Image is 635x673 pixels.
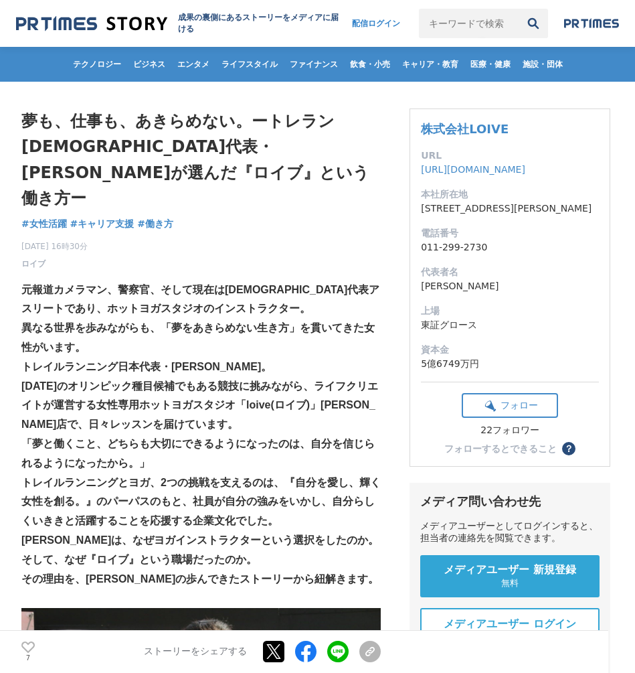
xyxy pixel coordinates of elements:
[421,279,599,293] dd: [PERSON_NAME]
[339,9,414,38] a: 配信ログイン
[68,47,126,82] a: テクノロジー
[420,555,600,597] a: メディアユーザー 新規登録 無料
[21,361,272,372] strong: トレイルランニング日本代表・[PERSON_NAME]。
[465,47,516,82] a: 医療・健康
[21,258,46,270] a: ロイブ
[564,18,619,29] img: prtimes
[420,520,600,544] div: メディアユーザーとしてログインすると、担当者の連絡先を閲覧できます。
[21,108,381,212] h1: 夢も、仕事も、あきらめない。ートレラン[DEMOGRAPHIC_DATA]代表・[PERSON_NAME]が選んだ『ロイブ』という働き方ー
[465,59,516,70] span: 医療・健康
[444,444,557,453] div: フォローするとできること
[216,47,283,82] a: ライフスタイル
[421,188,599,202] dt: 本社所在地
[284,59,343,70] span: ファイナンス
[70,218,134,230] span: #キャリア支援
[21,322,375,353] strong: 異なる世界を歩みながらも、「夢をあきらめない生き方」を貫いてきた女性がいます。
[21,240,88,252] span: [DATE] 16時30分
[564,444,573,453] span: ？
[16,15,167,33] img: 成果の裏側にあるストーリーをメディアに届ける
[444,563,576,577] span: メディアユーザー 新規登録
[21,554,257,565] strong: そして、なぜ『ロイブ』という職場だったのか。
[21,438,375,469] strong: 「夢と働くこと、どちらも大切にできるようになったのは、自分を信じられるようになったから。」
[68,59,126,70] span: テクノロジー
[421,122,509,136] a: 株式会社LOIVE
[345,59,395,70] span: 飲食・小売
[421,304,599,318] dt: 上場
[517,47,568,82] a: 施設・団体
[172,47,215,82] a: エンタメ
[21,217,67,231] a: #女性活躍
[420,608,600,653] a: メディアユーザー ログイン 既に登録済みの方はこちら
[421,226,599,240] dt: 電話番号
[216,59,283,70] span: ライフスタイル
[345,47,395,82] a: 飲食・小売
[21,534,379,546] strong: [PERSON_NAME]は、なぜヨガインストラクターという選択をしたのか。
[421,149,599,163] dt: URL
[421,240,599,254] dd: 011-299-2730
[21,218,67,230] span: #女性活躍
[137,217,173,231] a: #働き方
[21,380,378,431] strong: [DATE]のオリンピック種目候補でもある競技に挑みながら、ライフクリエイトが運営する女性専用ホットヨガスタジオ「loive(ロイブ)」[PERSON_NAME]店で、日々レッスンを届けています。
[419,9,519,38] input: キーワードで検索
[178,12,339,35] h2: 成果の裏側にあるストーリーをメディアに届ける
[397,59,464,70] span: キャリア・教育
[444,617,576,631] span: メディアユーザー ログイン
[21,655,35,662] p: 7
[16,12,339,35] a: 成果の裏側にあるストーリーをメディアに届ける 成果の裏側にあるストーリーをメディアに届ける
[421,343,599,357] dt: 資本金
[128,59,171,70] span: ビジネス
[421,357,599,371] dd: 5億6749万円
[21,284,379,315] strong: 元報道カメラマン、警察官、そして現在は[DEMOGRAPHIC_DATA]代表アスリートであり、ホットヨガスタジオのインストラクター。
[397,47,464,82] a: キャリア・教育
[144,646,247,658] p: ストーリーをシェアする
[172,59,215,70] span: エンタメ
[501,577,519,589] span: 無料
[21,477,381,527] strong: トレイルランニングとヨガ、2つの挑戦を支えるのは、『自分を愛し、輝く女性を創る。』のパーパスのもと、社員が自分の強みをいかし、自分らしくいききと活躍することを応援する企業文化でした。
[517,59,568,70] span: 施設・団体
[421,265,599,279] dt: 代表者名
[421,202,599,216] dd: [STREET_ADDRESS][PERSON_NAME]
[70,217,134,231] a: #キャリア支援
[562,442,575,455] button: ？
[137,218,173,230] span: #働き方
[462,393,558,418] button: フォロー
[420,494,600,510] div: メディア問い合わせ先
[519,9,548,38] button: 検索
[128,47,171,82] a: ビジネス
[421,164,525,175] a: [URL][DOMAIN_NAME]
[284,47,343,82] a: ファイナンス
[462,425,558,437] div: 22フォロワー
[21,573,379,585] strong: その理由を、[PERSON_NAME]の歩んできたストーリーから紐解きます。
[421,318,599,332] dd: 東証グロース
